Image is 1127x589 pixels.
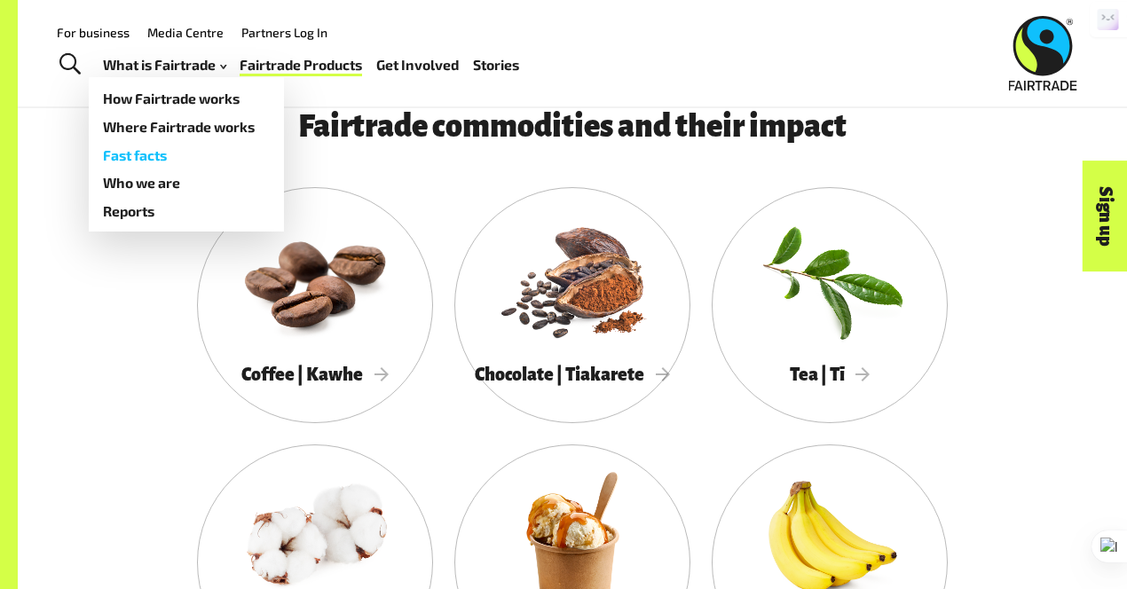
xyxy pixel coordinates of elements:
a: Where Fairtrade works [89,113,284,141]
a: Fast facts [89,141,284,169]
a: Get Involved [376,52,459,77]
a: Chocolate | Tiakarete [454,187,690,423]
a: Media Centre [147,25,224,40]
a: How Fairtrade works [89,84,284,113]
a: Partners Log In [241,25,327,40]
a: Who we are [89,169,284,197]
span: Chocolate | Tiakarete [475,365,670,384]
img: Fairtrade Australia New Zealand logo [1009,16,1077,90]
h3: Fairtrade commodities and their impact [162,110,983,144]
a: Stories [473,52,519,77]
a: Reports [89,197,284,225]
a: For business [57,25,130,40]
span: Tea | Tī [790,365,871,384]
a: Tea | Tī [712,187,948,423]
span: Coffee | Kawhe [241,365,389,384]
a: What is Fairtrade [103,52,226,77]
a: Toggle Search [48,43,91,87]
a: Coffee | Kawhe [197,187,433,423]
a: Fairtrade Products [240,52,362,77]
